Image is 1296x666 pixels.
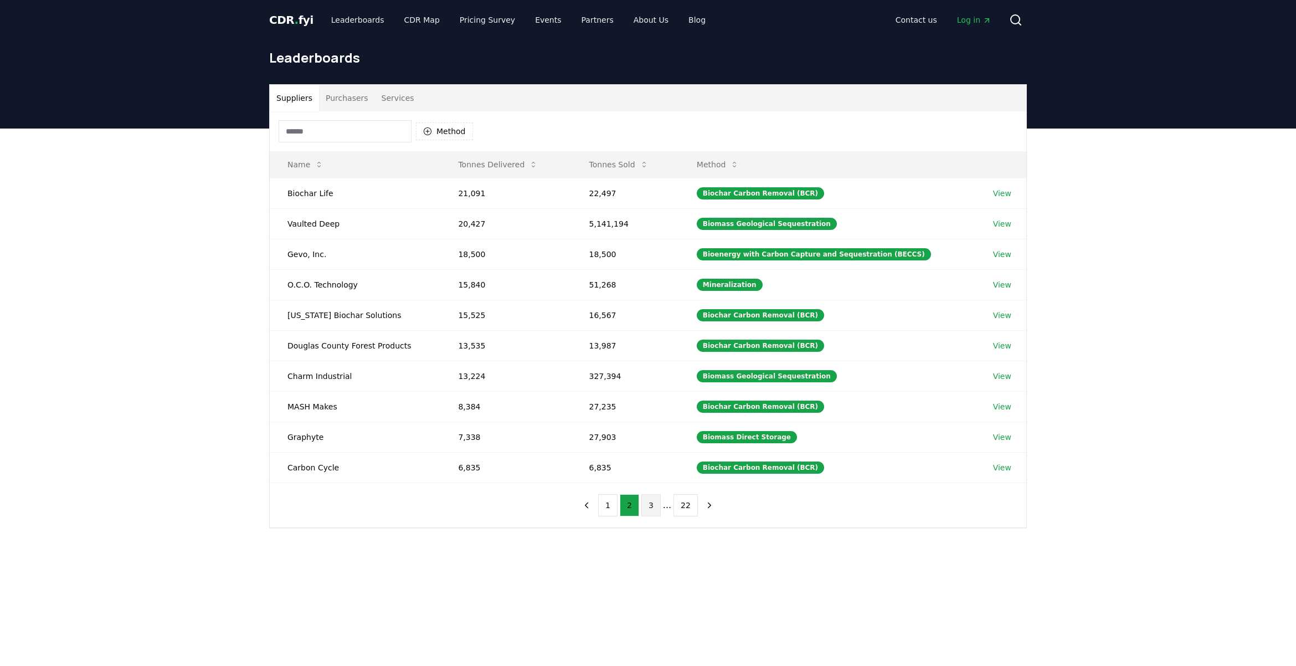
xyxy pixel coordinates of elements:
[993,218,1011,229] a: View
[697,187,824,199] div: Biochar Carbon Removal (BCR)
[440,452,571,483] td: 6,835
[295,13,299,27] span: .
[697,431,797,443] div: Biomass Direct Storage
[395,10,449,30] a: CDR Map
[269,49,1027,66] h1: Leaderboards
[572,269,679,300] td: 51,268
[270,300,440,330] td: [US_STATE] Biochar Solutions
[680,10,714,30] a: Blog
[572,239,679,269] td: 18,500
[641,494,661,516] button: 3
[620,494,639,516] button: 2
[270,391,440,422] td: MASH Makes
[948,10,1000,30] a: Log in
[526,10,570,30] a: Events
[322,10,714,30] nav: Main
[440,269,571,300] td: 15,840
[993,310,1011,321] a: View
[440,361,571,391] td: 13,224
[440,391,571,422] td: 8,384
[375,85,421,111] button: Services
[993,249,1011,260] a: View
[572,178,679,208] td: 22,497
[697,218,837,230] div: Biomass Geological Sequestration
[887,10,946,30] a: Contact us
[319,85,375,111] button: Purchasers
[270,239,440,269] td: Gevo, Inc.
[697,370,837,382] div: Biomass Geological Sequestration
[270,269,440,300] td: O.C.O. Technology
[572,208,679,239] td: 5,141,194
[270,330,440,361] td: Douglas County Forest Products
[440,239,571,269] td: 18,500
[573,10,623,30] a: Partners
[697,248,931,260] div: Bioenergy with Carbon Capture and Sequestration (BECCS)
[572,452,679,483] td: 6,835
[625,10,677,30] a: About Us
[440,330,571,361] td: 13,535
[322,10,393,30] a: Leaderboards
[697,309,824,321] div: Biochar Carbon Removal (BCR)
[993,371,1011,382] a: View
[577,494,596,516] button: previous page
[700,494,719,516] button: next page
[663,499,671,512] li: ...
[993,462,1011,473] a: View
[688,153,748,176] button: Method
[572,361,679,391] td: 327,394
[451,10,524,30] a: Pricing Survey
[270,361,440,391] td: Charm Industrial
[270,208,440,239] td: Vaulted Deep
[270,85,319,111] button: Suppliers
[572,391,679,422] td: 27,235
[572,330,679,361] td: 13,987
[270,452,440,483] td: Carbon Cycle
[269,13,313,27] span: CDR fyi
[957,14,991,25] span: Log in
[697,279,763,291] div: Mineralization
[993,432,1011,443] a: View
[440,208,571,239] td: 20,427
[673,494,698,516] button: 22
[440,178,571,208] td: 21,091
[572,300,679,330] td: 16,567
[270,422,440,452] td: Graphyte
[993,340,1011,351] a: View
[440,422,571,452] td: 7,338
[697,401,824,413] div: Biochar Carbon Removal (BCR)
[279,153,332,176] button: Name
[887,10,1000,30] nav: Main
[449,153,547,176] button: Tonnes Delivered
[270,178,440,208] td: Biochar Life
[993,188,1011,199] a: View
[269,12,313,28] a: CDR.fyi
[993,279,1011,290] a: View
[697,340,824,352] div: Biochar Carbon Removal (BCR)
[598,494,618,516] button: 1
[580,153,657,176] button: Tonnes Sold
[416,122,473,140] button: Method
[440,300,571,330] td: 15,525
[993,401,1011,412] a: View
[697,462,824,474] div: Biochar Carbon Removal (BCR)
[572,422,679,452] td: 27,903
